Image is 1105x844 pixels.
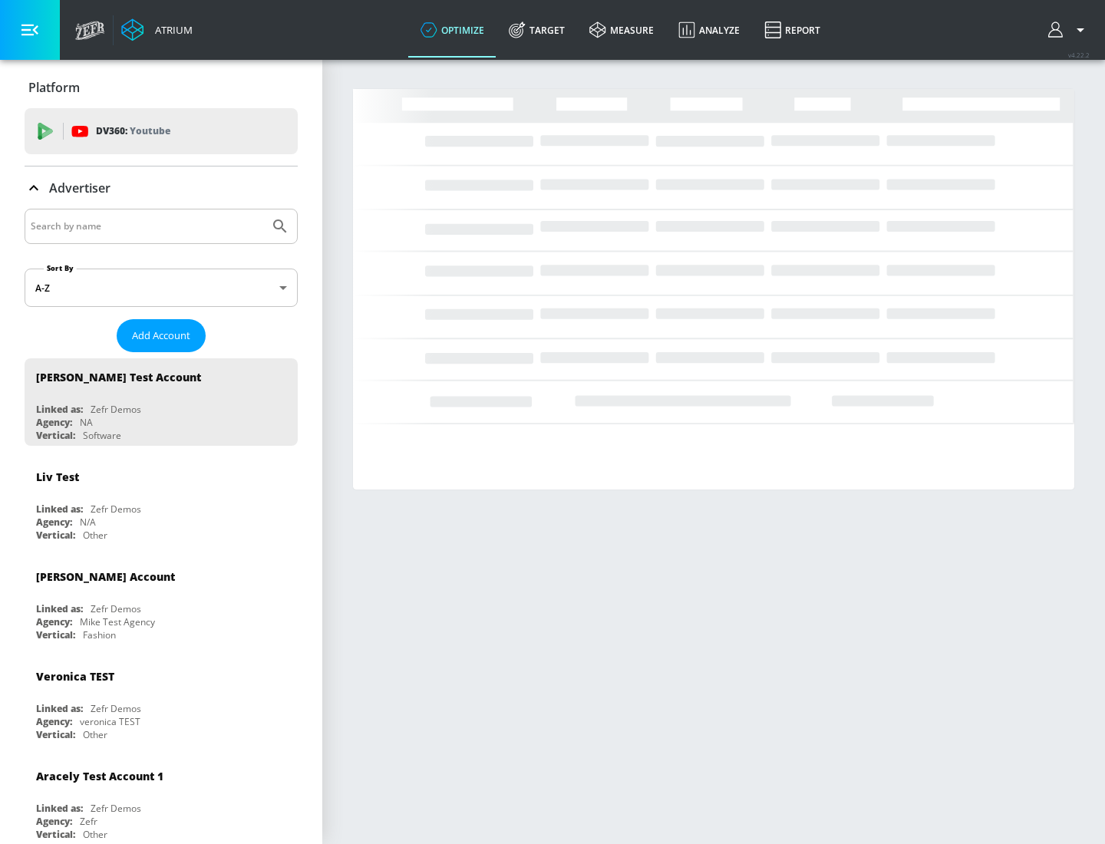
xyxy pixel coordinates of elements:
input: Search by name [31,216,263,236]
p: Advertiser [49,180,110,196]
div: Zefr Demos [91,503,141,516]
div: Vertical: [36,828,75,841]
a: Report [752,2,833,58]
div: Vertical: [36,728,75,741]
div: [PERSON_NAME] Account [36,569,175,584]
label: Sort By [44,263,77,273]
div: Fashion [83,628,116,641]
div: Zefr Demos [91,702,141,715]
div: Linked as: [36,503,83,516]
div: Agency: [36,516,72,529]
div: Vertical: [36,429,75,442]
p: Youtube [130,123,170,139]
div: Zefr Demos [91,802,141,815]
div: Other [83,728,107,741]
div: Linked as: [36,602,83,615]
div: Agency: [36,615,72,628]
div: Linked as: [36,702,83,715]
div: Agency: [36,416,72,429]
div: N/A [80,516,96,529]
div: [PERSON_NAME] AccountLinked as:Zefr DemosAgency:Mike Test AgencyVertical:Fashion [25,558,298,645]
a: Analyze [666,2,752,58]
div: Other [83,529,107,542]
div: Atrium [149,23,193,37]
span: Add Account [132,327,190,345]
div: Veronica TESTLinked as:Zefr DemosAgency:veronica TESTVertical:Other [25,658,298,745]
div: Advertiser [25,166,298,209]
button: Add Account [117,319,206,352]
div: Platform [25,66,298,109]
div: [PERSON_NAME] Test AccountLinked as:Zefr DemosAgency:NAVertical:Software [25,358,298,446]
div: Vertical: [36,529,75,542]
div: Mike Test Agency [80,615,155,628]
div: Linked as: [36,802,83,815]
div: Zefr [80,815,97,828]
a: Atrium [121,18,193,41]
span: v 4.22.2 [1068,51,1090,59]
div: veronica TEST [80,715,140,728]
div: Zefr Demos [91,602,141,615]
div: DV360: Youtube [25,108,298,154]
div: Linked as: [36,403,83,416]
p: DV360: [96,123,170,140]
div: Aracely Test Account 1 [36,769,163,783]
div: Software [83,429,121,442]
p: Platform [28,79,80,96]
div: A-Z [25,269,298,307]
a: Target [496,2,577,58]
div: Agency: [36,715,72,728]
a: optimize [408,2,496,58]
div: [PERSON_NAME] Test Account [36,370,201,384]
div: Liv TestLinked as:Zefr DemosAgency:N/AVertical:Other [25,458,298,546]
div: Other [83,828,107,841]
div: Vertical: [36,628,75,641]
div: NA [80,416,93,429]
div: Agency: [36,815,72,828]
div: Zefr Demos [91,403,141,416]
div: Liv Test [36,470,79,484]
a: measure [577,2,666,58]
div: Veronica TEST [36,669,114,684]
